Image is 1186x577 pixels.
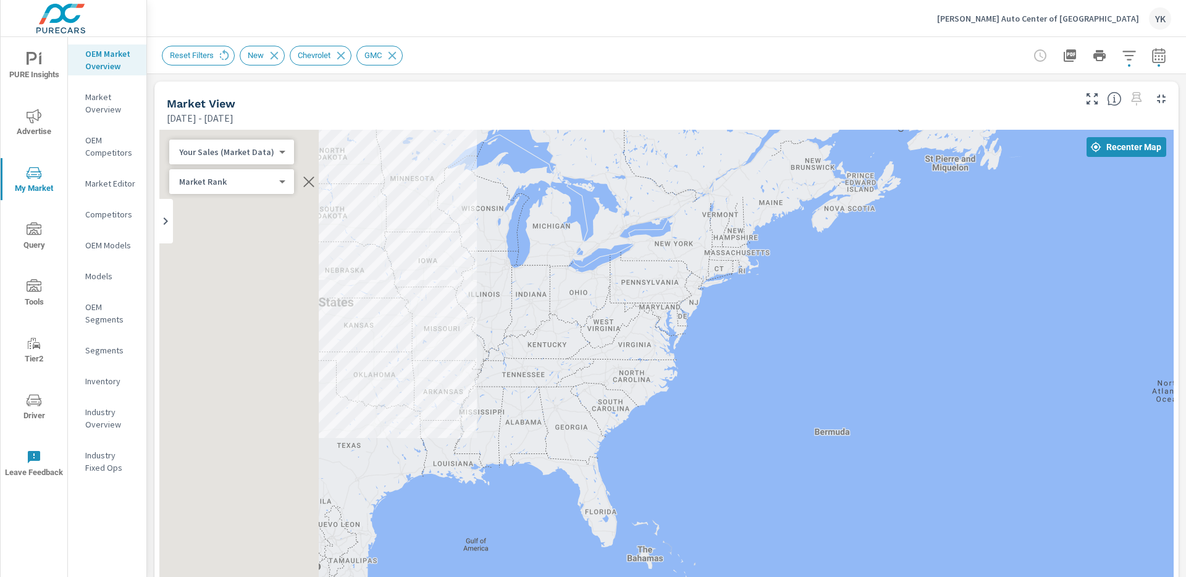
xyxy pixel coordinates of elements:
div: Reset Filters [162,46,235,65]
p: [DATE] - [DATE] [167,111,233,125]
div: OEM Models [68,236,146,255]
span: Query [4,222,64,253]
span: Tools [4,279,64,310]
p: Market Rank [179,176,274,187]
p: Industry Overview [85,406,137,431]
div: Industry Overview [68,403,146,434]
p: Segments [85,344,137,356]
p: Industry Fixed Ops [85,449,137,474]
div: Industry Fixed Ops [68,446,146,477]
p: Market Editor [85,177,137,190]
button: Minimize Widget [1151,89,1171,109]
span: Leave Feedback [4,450,64,480]
p: [PERSON_NAME] Auto Center of [GEOGRAPHIC_DATA] [937,13,1139,24]
span: Chevrolet [290,51,338,60]
div: Competitors [68,205,146,224]
p: Competitors [85,208,137,221]
span: My Market [4,166,64,196]
div: New [240,46,285,65]
span: New [240,51,271,60]
div: Chevrolet [290,46,351,65]
div: Your Sales (Market Data) [169,176,284,188]
span: Recenter Map [1091,141,1161,153]
div: nav menu [1,37,67,492]
button: Print Report [1087,43,1112,68]
p: Models [85,270,137,282]
button: Recenter Map [1087,137,1166,157]
div: Models [68,267,146,285]
p: OEM Competitors [85,134,137,159]
button: Make Fullscreen [1082,89,1102,109]
div: Market Editor [68,174,146,193]
div: YK [1149,7,1171,30]
span: Find the biggest opportunities in your market for your inventory. Understand by postal code where... [1107,91,1122,106]
p: OEM Models [85,239,137,251]
p: Inventory [85,375,137,387]
span: Advertise [4,109,64,139]
p: OEM Segments [85,301,137,326]
span: Driver [4,393,64,423]
span: Reset Filters [162,51,221,60]
div: Inventory [68,372,146,390]
p: OEM Market Overview [85,48,137,72]
h5: Market View [167,97,235,110]
span: Select a preset date range to save this widget [1127,89,1146,109]
div: OEM Segments [68,298,146,329]
div: Segments [68,341,146,360]
span: PURE Insights [4,52,64,82]
div: OEM Market Overview [68,44,146,75]
p: Market Overview [85,91,137,116]
span: Tier2 [4,336,64,366]
button: Select Date Range [1146,43,1171,68]
button: Apply Filters [1117,43,1142,68]
p: Your Sales (Market Data) [179,146,274,158]
div: Your Sales (Market Data) [169,146,284,158]
div: Market Overview [68,88,146,119]
span: GMC [357,51,389,60]
div: GMC [356,46,403,65]
div: OEM Competitors [68,131,146,162]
